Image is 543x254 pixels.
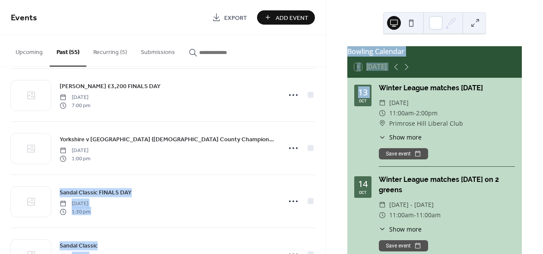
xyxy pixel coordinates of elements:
[379,98,386,108] div: ​
[9,35,50,66] button: Upcoming
[11,10,37,26] span: Events
[389,133,422,142] span: Show more
[379,133,422,142] button: ​Show more
[416,210,441,220] span: 11:00am
[379,175,515,195] div: Winter League matches [DATE] on 2 greens
[379,148,428,159] button: Save event
[379,200,386,210] div: ​
[379,225,422,234] button: ​Show more
[358,180,368,188] div: 14
[414,108,416,118] span: -
[60,94,90,102] span: [DATE]
[60,102,90,109] span: 7:00 pm
[389,118,463,129] span: Primrose Hill Liberal Club
[206,10,254,25] a: Export
[379,108,386,118] div: ​
[389,98,409,108] span: [DATE]
[60,147,90,155] span: [DATE]
[347,46,522,57] div: Bowling Calendar
[389,210,414,220] span: 11:00am
[379,83,515,93] div: Winter League matches [DATE]
[389,108,414,118] span: 11:00am
[389,200,434,210] span: [DATE] - [DATE]
[60,81,161,91] a: [PERSON_NAME] £3,200 FINALS DAY
[276,13,308,22] span: Add Event
[60,134,276,144] a: Yorkshire v [GEOGRAPHIC_DATA] ([DEMOGRAPHIC_DATA] County Championship)
[60,200,90,208] span: [DATE]
[134,35,182,66] button: Submissions
[60,241,98,251] a: Sandal Classic
[379,210,386,220] div: ​
[60,135,276,144] span: Yorkshire v [GEOGRAPHIC_DATA] ([DEMOGRAPHIC_DATA] County Championship)
[86,35,134,66] button: Recurring (5)
[257,10,315,25] button: Add Event
[379,240,428,251] button: Save event
[379,118,386,129] div: ​
[224,13,247,22] span: Export
[60,241,98,251] span: Sandal Classic
[359,98,367,103] div: Oct
[414,210,416,220] span: -
[379,133,386,142] div: ​
[60,155,90,162] span: 1:00 pm
[416,108,438,118] span: 2:00pm
[379,225,386,234] div: ​
[389,225,422,234] span: Show more
[60,208,90,216] span: 1:30 pm
[358,88,368,97] div: 13
[359,190,367,194] div: Oct
[50,35,86,67] button: Past (55)
[60,82,161,91] span: [PERSON_NAME] £3,200 FINALS DAY
[60,187,132,197] a: Sandal Classic FINALS DAY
